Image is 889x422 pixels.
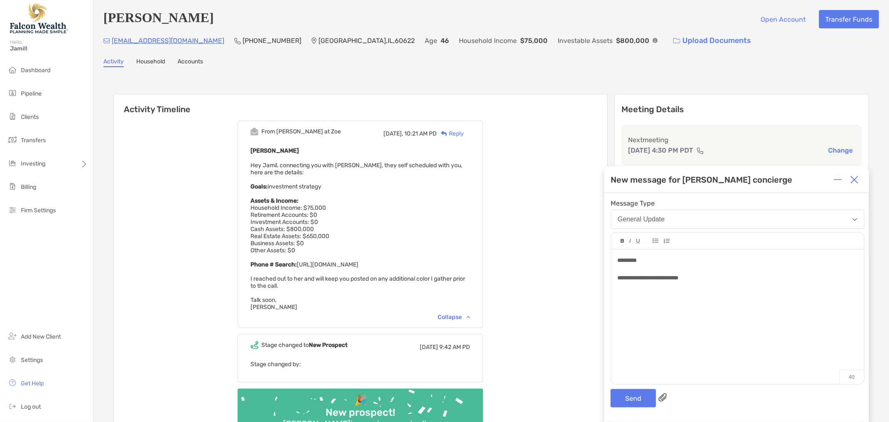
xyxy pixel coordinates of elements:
button: Send [611,389,656,407]
p: [DATE] 4:30 PM PDT [628,145,693,156]
span: [DATE], [383,130,403,137]
a: Accounts [178,58,203,67]
img: Chevron icon [466,316,470,318]
button: General Update [611,210,864,229]
p: [EMAIL_ADDRESS][DOMAIN_NAME] [112,35,224,46]
strong: Phone # Search: [250,261,297,268]
p: [GEOGRAPHIC_DATA] , IL , 60622 [318,35,415,46]
span: Dashboard [21,67,50,74]
b: New Prospect [309,342,348,349]
button: Open Account [754,10,812,28]
img: Editor control icon [621,239,624,243]
img: Reply icon [441,131,447,136]
span: [DATE] [420,344,438,351]
p: Meeting Details [621,104,862,115]
img: Editor control icon [653,239,659,243]
h4: [PERSON_NAME] [103,10,214,28]
span: Add New Client [21,333,61,340]
img: communication type [696,147,704,154]
p: Next meeting [628,135,855,145]
img: Editor control icon [629,239,631,243]
button: Change [826,146,855,155]
img: paperclip attachments [659,393,667,402]
span: Jamil! [10,45,88,52]
span: Transfers [21,137,46,144]
img: firm-settings icon [8,205,18,215]
div: New message for [PERSON_NAME] concierge [611,175,792,185]
div: From [PERSON_NAME] at Zoe [261,128,341,135]
span: Hey Jamil, connecting you with [PERSON_NAME], they self scheduled with you, here are the details:... [250,162,465,311]
div: New prospect! [322,407,398,419]
span: Message Type [611,199,864,207]
p: Household Income [459,35,517,46]
img: Email Icon [103,38,110,43]
p: 46 [441,35,449,46]
img: Falcon Wealth Planning Logo [10,3,68,33]
img: dashboard icon [8,65,18,75]
img: get-help icon [8,378,18,388]
img: Event icon [250,128,258,136]
div: Stage changed to [261,342,348,349]
a: Upload Documents [668,32,756,50]
p: $800,000 [616,35,649,46]
img: add_new_client icon [8,331,18,341]
h6: Activity Timeline [114,94,607,114]
div: General Update [618,216,665,223]
a: Household [136,58,165,67]
span: Settings [21,357,43,364]
img: logout icon [8,401,18,411]
span: Billing [21,183,36,191]
img: Expand or collapse [834,176,842,184]
div: Collapse [438,314,470,321]
p: Investable Assets [558,35,613,46]
button: Transfer Funds [819,10,879,28]
span: Pipeline [21,90,42,97]
img: Location Icon [311,38,317,44]
img: billing icon [8,181,18,191]
strong: Assets & Income: [250,197,298,204]
img: Open dropdown arrow [852,218,857,221]
img: Editor control icon [664,239,670,244]
strong: Goals: [250,183,268,190]
img: Phone Icon [234,38,241,44]
p: Age [425,35,437,46]
img: Editor control icon [636,239,640,244]
span: Get Help [21,380,44,387]
div: Reply [437,129,464,138]
p: 40 [839,370,864,384]
span: Clients [21,113,39,121]
img: pipeline icon [8,88,18,98]
div: 🎉 [351,394,370,407]
b: [PERSON_NAME] [250,147,299,154]
a: Activity [103,58,124,67]
img: transfers icon [8,135,18,145]
img: clients icon [8,111,18,121]
img: Close [850,176,859,184]
span: 9:42 AM PD [439,344,470,351]
p: Stage changed by: [250,359,470,369]
img: Event icon [250,341,258,349]
span: Firm Settings [21,207,56,214]
img: button icon [673,38,680,44]
img: Info Icon [653,38,658,43]
img: investing icon [8,158,18,168]
span: Log out [21,403,41,410]
p: $75,000 [520,35,548,46]
img: settings icon [8,354,18,364]
span: 10:21 AM PD [404,130,437,137]
span: Investing [21,160,45,167]
p: [PHONE_NUMBER] [243,35,301,46]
